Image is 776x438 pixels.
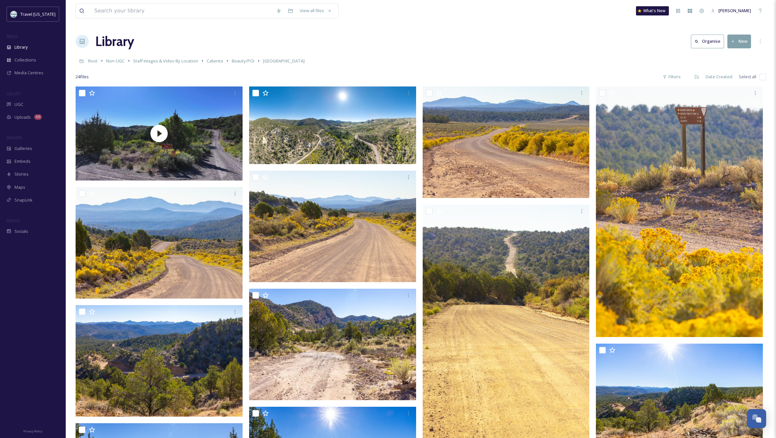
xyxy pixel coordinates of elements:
[207,58,223,64] span: Caliente
[14,70,43,76] span: Media Centres
[739,74,756,80] span: Select all
[7,34,18,39] span: MEDIA
[14,228,28,234] span: Socials
[76,187,243,299] img: Beaver Dam State Park (19).jpg
[263,57,305,65] a: [GEOGRAPHIC_DATA]
[95,32,134,51] a: Library
[14,158,31,164] span: Embeds
[207,57,223,65] a: Caliente
[249,86,416,164] img: Beaver Dam State Park (22).jpg
[7,91,21,96] span: COLLECT
[76,305,243,417] img: Beaver Dam State Park (15).jpg
[88,58,98,64] span: Root
[14,44,28,50] span: Library
[7,218,20,223] span: SOCIALS
[14,171,29,177] span: Stories
[702,70,736,83] div: Date Created
[106,58,125,64] span: Non-UGC
[249,289,416,400] img: Beaver Dam State Park (14).jpg
[14,197,33,203] span: SnapLink
[232,58,254,64] span: Beauty/POI
[232,57,254,65] a: Beauty/POI
[14,184,25,190] span: Maps
[296,4,335,17] a: View all files
[23,429,42,433] span: Privacy Policy
[14,57,36,63] span: Collections
[636,6,669,15] a: What's New
[727,35,751,48] button: New
[659,70,684,83] div: Filters
[106,57,125,65] a: Non-UGC
[14,145,32,152] span: Galleries
[133,57,198,65] a: Staff Images & Video By Location
[7,135,22,140] span: WIDGETS
[691,35,724,48] button: Organise
[747,409,766,428] button: Open Chat
[14,114,31,120] span: Uploads
[88,57,98,65] a: Root
[718,8,751,13] span: [PERSON_NAME]
[14,101,23,108] span: UGC
[76,86,243,181] img: thumbnail
[249,171,416,282] img: Beaver Dam State Park (18).jpg
[708,4,754,17] a: [PERSON_NAME]
[76,74,89,80] span: 24 file s
[91,4,273,18] input: Search your library
[20,11,56,17] span: Travel [US_STATE]
[34,114,42,120] div: 68
[263,58,305,64] span: [GEOGRAPHIC_DATA]
[23,427,42,435] a: Privacy Policy
[133,58,198,64] span: Staff Images & Video By Location
[11,11,17,17] img: download.jpeg
[596,86,763,337] img: Beaver Dam State Park (20).jpg
[423,86,590,198] img: Beaver Dam State Park (21).jpg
